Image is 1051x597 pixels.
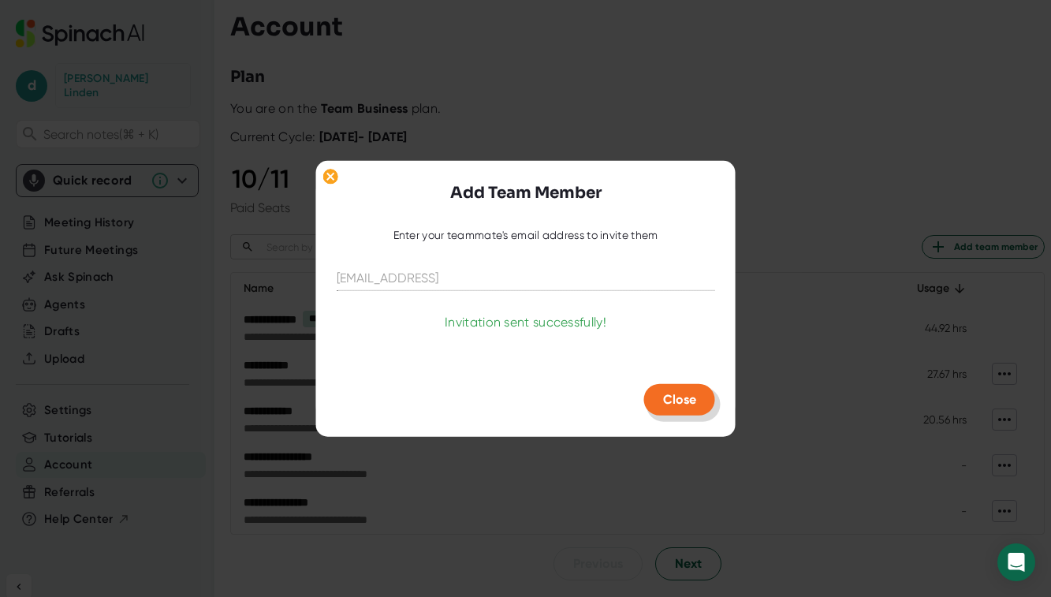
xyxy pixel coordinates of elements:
span: Close [663,392,696,407]
div: Enter your teammate's email address to invite them [393,229,658,243]
div: Open Intercom Messenger [997,543,1035,581]
h3: Add Team Member [450,181,602,205]
div: Invitation sent successfully! [445,315,606,330]
input: kale@acme.co [337,266,715,291]
button: Close [644,384,715,416]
